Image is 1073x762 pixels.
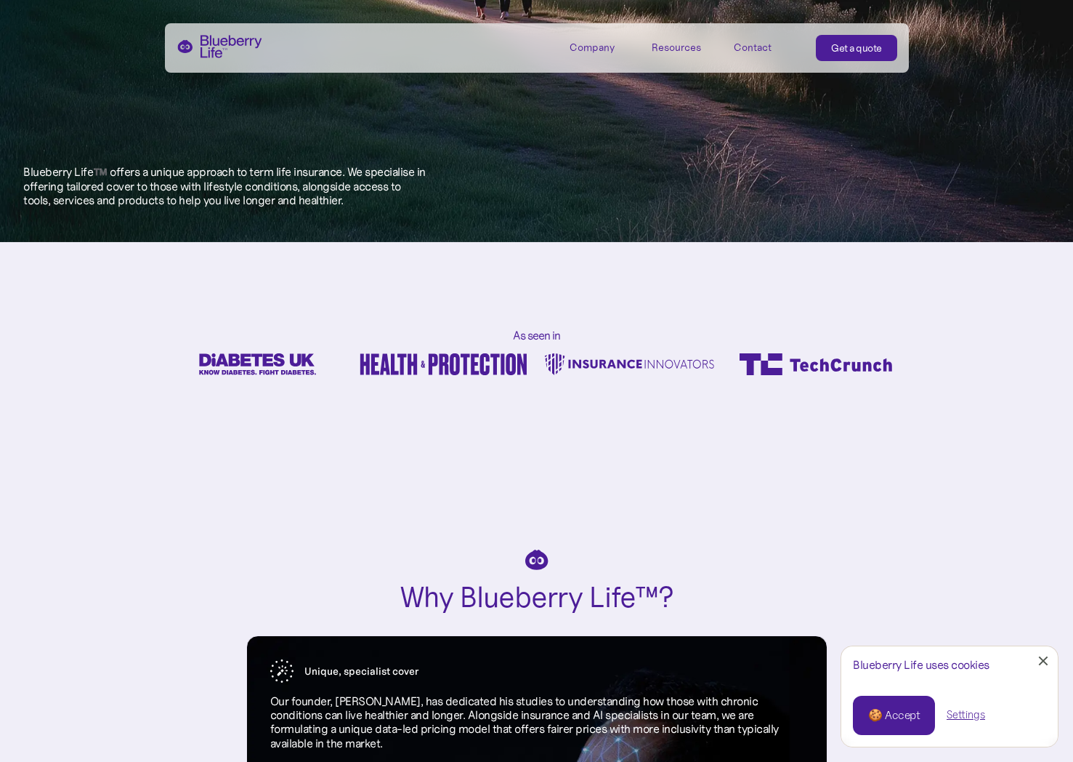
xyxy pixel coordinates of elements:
[570,35,635,59] div: Company
[1029,646,1058,675] a: Close Cookie Popup
[351,353,537,375] div: 2 of 8
[165,353,909,375] div: carousel
[513,329,560,342] h2: As seen in
[723,353,909,375] div: 4 of 8
[652,35,717,59] div: Resources
[400,582,673,612] h2: Why Blueberry Life™?
[537,353,723,375] div: 3 of 8
[570,41,615,54] div: Company
[947,707,985,723] a: Settings
[853,696,935,735] a: 🍪 Accept
[816,35,897,61] a: Get a quote
[304,665,418,678] div: Unique, specialist cover
[177,35,262,58] a: home
[734,35,799,59] a: Contact
[868,707,920,723] div: 🍪 Accept
[853,658,1046,672] div: Blueberry Life uses cookies
[23,165,427,207] p: Blueberry Life™️ offers a unique approach to term life insurance. We specialise in offering tailo...
[652,41,701,54] div: Resources
[165,353,351,375] div: 1 of 8
[270,694,803,750] p: Our founder, [PERSON_NAME], has dedicated his studies to understanding how those with chronic con...
[734,41,772,54] div: Contact
[831,41,882,55] div: Get a quote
